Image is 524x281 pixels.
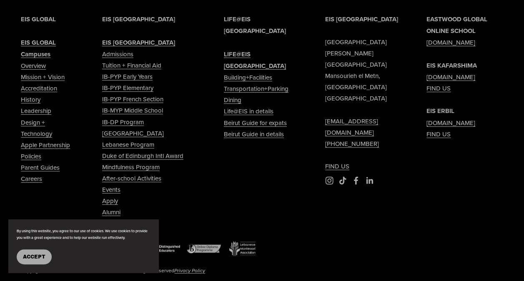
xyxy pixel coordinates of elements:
strong: Campuses [21,50,50,59]
strong: EIS GLOBAL [21,15,56,24]
a: FIND US [426,128,451,140]
span: Accept [23,254,45,260]
a: Life@EIS in details [224,105,273,117]
a: Admissions [102,48,133,60]
a: Leadership [21,105,51,116]
a: After-school Activities [102,173,161,184]
a: EIS [GEOGRAPHIC_DATA] [102,37,175,48]
a: LIFE@EIS [GEOGRAPHIC_DATA] [224,48,301,72]
a: Contact [102,218,124,229]
section: Cookie banner [8,219,158,273]
a: Instagram [325,176,333,185]
a: Beirut Guide for expats [224,117,287,128]
a: Mindfulness Program [102,161,160,173]
a: Alumni [102,206,120,218]
strong: EIS ERBIL [426,106,454,115]
a: [GEOGRAPHIC_DATA] [102,128,164,139]
a: Transportation+Parking [224,83,288,94]
a: Lebanese Program [102,139,154,150]
strong: EIS [GEOGRAPHIC_DATA] [325,15,398,24]
a: IB-DP Program [102,116,144,128]
strong: LIFE@EIS [GEOGRAPHIC_DATA] [224,50,286,70]
a: Events [102,184,120,195]
a: FIND US [426,83,451,94]
a: IB-PYP Early Years [102,71,153,82]
a: [DOMAIN_NAME] [426,71,475,83]
a: [DOMAIN_NAME] [426,37,475,48]
strong: EIS KAFARSHIMA [426,61,477,70]
a: IB-PYP French Section [102,93,163,105]
strong: LIFE@EIS [GEOGRAPHIC_DATA] [224,15,286,35]
a: EIS GLOBAL [21,37,56,48]
a: Careers [21,173,42,184]
a: Beirut Guide in details [224,128,284,140]
strong: EIS [GEOGRAPHIC_DATA] [102,38,175,47]
strong: EIS GLOBAL [21,38,56,47]
a: Apply [102,195,118,206]
button: Accept [17,249,52,264]
a: TikTok [338,176,347,185]
a: Campuses [21,48,50,60]
a: Privacy Policy [174,266,205,275]
em: Privacy Policy [174,267,205,274]
strong: EASTWOOD GLOBAL ONLINE SCHOOL [426,15,487,35]
a: FIND US [325,161,349,172]
a: Dining [224,94,241,105]
p: By using this website, you agree to our use of cookies. We use cookies to provide you with a grea... [17,228,150,241]
a: Parent Guides [21,162,60,173]
a: Facebook [352,176,360,185]
strong: EIS [GEOGRAPHIC_DATA] [102,15,175,24]
p: [GEOGRAPHIC_DATA] [PERSON_NAME][GEOGRAPHIC_DATA] Mansourieh el Metn, [GEOGRAPHIC_DATA] [GEOGRAPHI... [325,13,402,171]
a: Policies [21,151,41,162]
a: [DOMAIN_NAME] [426,117,475,128]
a: Duke of Edinburgh Intl Award [102,150,183,161]
a: IB-PYP Elementary [102,82,153,93]
a: LinkedIn [365,176,374,185]
a: [EMAIL_ADDRESS][DOMAIN_NAME] [325,115,402,138]
a: History [21,94,40,105]
a: Design + Technology [21,117,77,139]
a: Apple Partnership [21,139,70,151]
a: Building+Facilities [224,72,272,83]
a: Overview [21,60,46,71]
a: Tuition + Financial Aid [102,60,161,71]
a: IB-MYP Middle School [102,105,163,116]
a: Mission + Vision [21,71,65,83]
a: Accreditation [21,83,57,94]
a: [PHONE_NUMBER] [325,138,379,149]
